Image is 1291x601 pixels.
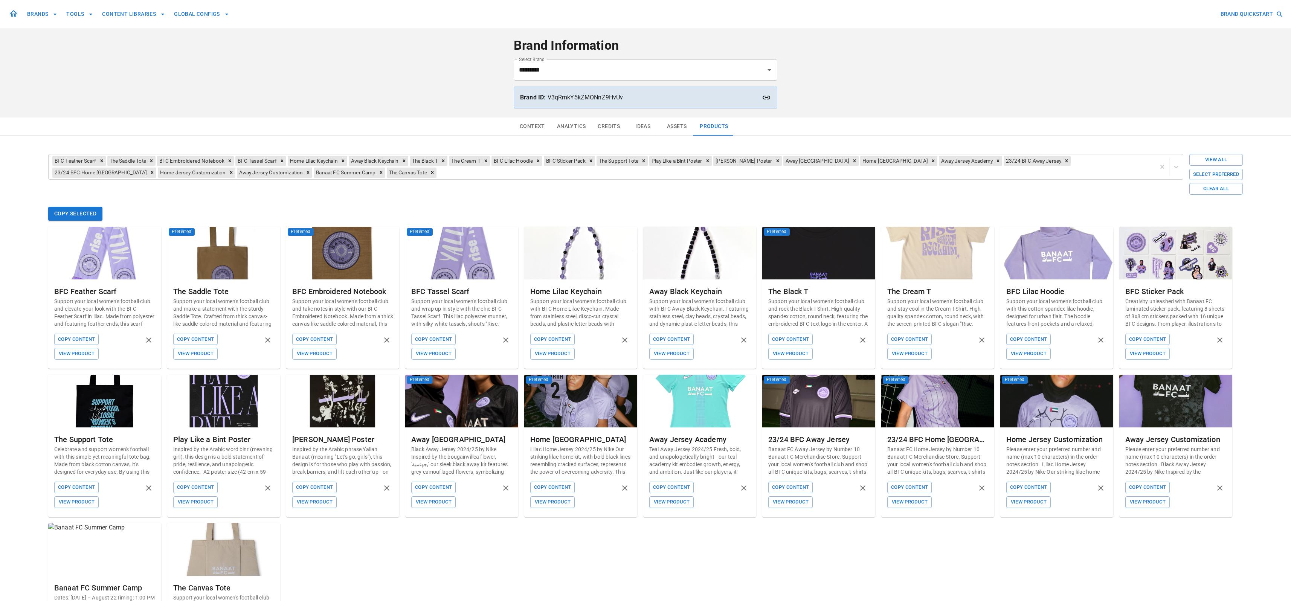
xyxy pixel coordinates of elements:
[235,156,278,166] div: BFC Tassel Scarf
[530,297,631,328] p: Support your local women's football club with BFC Home Lilac Keychain. Made from stainless steel,...
[520,94,546,101] strong: Brand ID:
[587,156,595,166] div: Remove BFC Sticker Pack
[762,227,875,279] img: The Black T
[530,433,631,445] div: Home [GEOGRAPHIC_DATA]
[929,156,937,166] div: Remove Home Jersey
[626,117,660,136] button: Ideas
[1189,183,1243,195] button: Clear All
[54,297,155,328] p: Support your local women's football club and elevate your look with the BFC Feather Scarf in lila...
[292,496,337,508] button: View Product
[887,348,932,360] button: View Product
[292,433,393,445] div: [PERSON_NAME] Poster
[380,334,393,346] button: remove product
[764,65,775,75] button: Open
[544,156,586,166] div: BFC Sticker Pack
[660,117,694,136] button: Assets
[649,445,750,476] p: Teal Away Jersey 2024/25 Fresh, bold, and unapologetically bright—our teal academy kit embodies g...
[157,156,226,166] div: BFC Embroidered Notebook
[881,375,994,427] img: 23/24 BFC Home Jersey
[428,168,436,177] div: Remove The Canvas Tote
[24,7,60,21] button: BRANDS
[649,285,750,297] div: Away Black Keychain
[1000,227,1113,279] img: BFC Lilac Hoodie
[1213,482,1226,494] button: remove product
[768,334,813,345] button: Copy Content
[226,156,234,166] div: Remove BFC Embroidered Notebook
[514,38,777,53] h4: Brand Information
[639,156,648,166] div: Remove The Support Tote
[887,445,988,476] p: Banaat FC Home Jersey by Number 10 Banaat FC Merchandise Store. Support your local women's footba...
[694,117,734,136] button: Products
[534,156,542,166] div: Remove BFC Lilac Hoodie
[1006,496,1051,508] button: View Product
[530,445,631,476] p: Lilac Home Jersey 2024/25 by Nike Our striking lilac home kit, with bold black lines resembling c...
[1006,433,1107,445] div: Home Jersey Customization
[887,334,932,345] button: Copy Content
[167,227,280,279] img: The Saddle Tote
[764,376,790,384] span: Preferred
[173,334,218,345] button: Copy Content
[1094,482,1107,494] button: remove product
[158,168,227,177] div: Home Jersey Customization
[142,482,155,494] button: remove product
[524,375,637,427] img: Home Jersey
[407,228,433,236] span: Preferred
[1125,445,1226,476] p: Please enter your preferred number and name (max 10 characters) in the order notes section. Black...
[292,482,337,493] button: Copy Content
[499,334,512,346] button: remove product
[994,156,1002,166] div: Remove Away Jersey Academy
[173,582,274,594] div: The Canvas Tote
[530,334,575,345] button: Copy Content
[850,156,859,166] div: Remove Away Jersey
[526,376,552,384] span: Preferred
[530,348,575,360] button: View Product
[482,156,490,166] div: Remove The Cream T
[762,375,875,427] img: 23/24 BFC Away Jersey
[48,523,161,576] img: Banaat FC Summer Camp
[48,375,161,427] img: The Support Tote
[1189,169,1243,180] button: Select Preferred
[1218,7,1285,21] button: BRAND QUICKSTART
[860,156,929,166] div: Home [GEOGRAPHIC_DATA]
[1006,297,1107,328] p: Support your local women's football club with this cotton spandex lilac hoodie, designed for urba...
[887,297,988,328] p: Support your local women's football club and stay cool in the Cream T-Shirt. High-quality spandex...
[887,433,988,445] div: 23/24 BFC Home [GEOGRAPHIC_DATA]
[148,168,156,177] div: Remove 23/24 BFC Home Jersey
[1119,375,1232,427] img: Away Jersey Customization
[1125,482,1170,493] button: Copy Content
[288,228,314,236] span: Preferred
[1119,227,1232,279] img: BFC Sticker Pack
[1000,375,1113,427] img: Home Jersey Customization
[768,482,813,493] button: Copy Content
[227,168,235,177] div: Remove Home Jersey Customization
[649,496,694,508] button: View Product
[856,334,869,346] button: remove product
[54,445,155,476] p: Celebrate and support women's football with this simple yet meaningful tote bag. Made from black ...
[292,285,393,297] div: BFC Embroidered Notebook
[1125,297,1226,328] p: Creativity unleashed with Banaat FC laminated sticker pack, featuring 8 sheets of 8x8 cm stickers...
[167,375,280,427] img: Play Like a Bint Poster
[411,445,512,476] p: Black Away Jersey 2024/25 by Nike Inspired by the bougainvillea flower, 'جهنمية,' our sleek black...
[387,168,428,177] div: The Canvas Tote
[278,156,286,166] div: Remove BFC Tassel Scarf
[491,156,534,166] div: BFC Lilac Hoodie
[1002,376,1028,384] span: Preferred
[411,433,512,445] div: Away [GEOGRAPHIC_DATA]
[618,482,631,494] button: remove product
[649,156,703,166] div: Play Like a Bint Poster
[304,168,312,177] div: Remove Away Jersey Customization
[99,7,168,21] button: CONTENT LIBRARIES
[768,445,869,476] p: Banaat FC Away Jersey by Number 10 Banaat FC Merchandise Store. Support your local women's footba...
[169,228,195,236] span: Preferred
[292,334,337,345] button: Copy Content
[52,168,148,177] div: 23/24 BFC Home [GEOGRAPHIC_DATA]
[551,117,592,136] button: Analytics
[530,285,631,297] div: Home Lilac Keychain
[292,445,393,476] p: Inspired by the Arabic phrase Yallah Banaat (meaning "Let’s go, girls"), this design is for those...
[405,375,518,427] img: Away Jersey
[499,482,512,494] button: remove product
[407,376,433,384] span: Preferred
[173,348,218,360] button: View Product
[107,156,147,166] div: The Saddle Tote
[411,496,456,508] button: View Product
